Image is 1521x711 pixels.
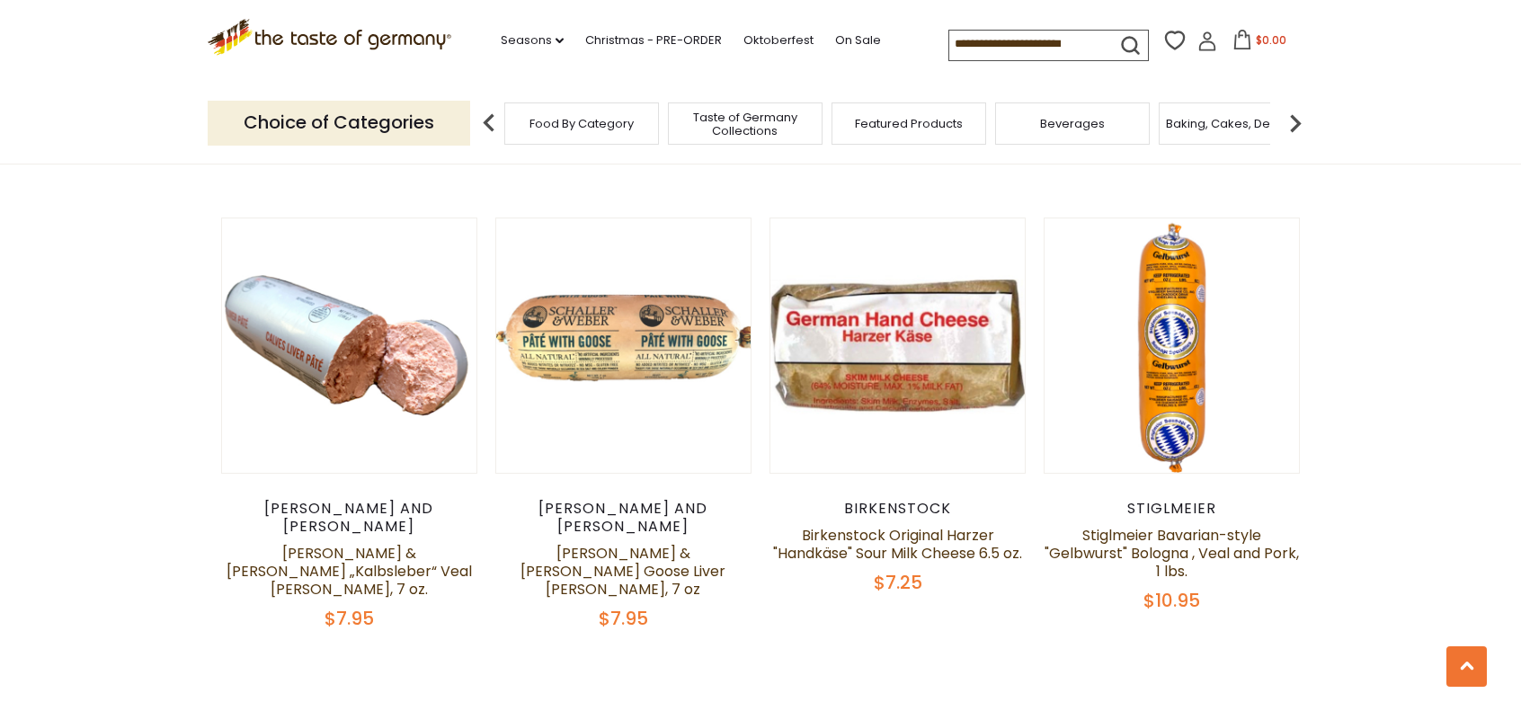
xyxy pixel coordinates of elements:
[495,500,752,536] div: [PERSON_NAME] and [PERSON_NAME]
[529,117,634,130] a: Food By Category
[1040,117,1105,130] a: Beverages
[773,525,1022,564] a: Birkenstock Original Harzer "Handkäse" Sour Milk Cheese 6.5 oz.
[471,105,507,141] img: previous arrow
[673,111,817,138] a: Taste of Germany Collections
[496,218,751,473] img: Schaller & Weber Goose Liver Pate, 7 oz
[835,31,881,50] a: On Sale
[743,31,814,50] a: Oktoberfest
[585,31,722,50] a: Christmas - PRE-ORDER
[1221,30,1297,57] button: $0.00
[227,543,472,600] a: [PERSON_NAME] & [PERSON_NAME] „Kalbsleber“ Veal [PERSON_NAME], 7 oz.
[1045,525,1299,582] a: Stiglmeier Bavarian-style "Gelbwurst" Bologna , Veal and Pork, 1 lbs.
[1143,588,1200,613] span: $10.95
[770,218,1025,473] img: Birkenstock Original Harzer "Handkäse" Sour Milk Cheese 6.5 oz.
[599,606,648,631] span: $7.95
[1045,218,1299,473] img: Stiglmeier Bavarian-style "Gelbwurst" Bologna , Veal and Pork, 1 lbs.
[874,570,922,595] span: $7.25
[325,606,374,631] span: $7.95
[1166,117,1305,130] a: Baking, Cakes, Desserts
[1044,500,1300,518] div: Stiglmeier
[855,117,963,130] a: Featured Products
[1277,105,1313,141] img: next arrow
[520,543,725,600] a: [PERSON_NAME] & [PERSON_NAME] Goose Liver [PERSON_NAME], 7 oz
[769,500,1026,518] div: Birkenstock
[222,218,476,473] img: Schaller & Weber „Kalbsleber“ Veal Pate, 7 oz.
[501,31,564,50] a: Seasons
[1256,32,1286,48] span: $0.00
[208,101,470,145] p: Choice of Categories
[221,500,477,536] div: [PERSON_NAME] and [PERSON_NAME]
